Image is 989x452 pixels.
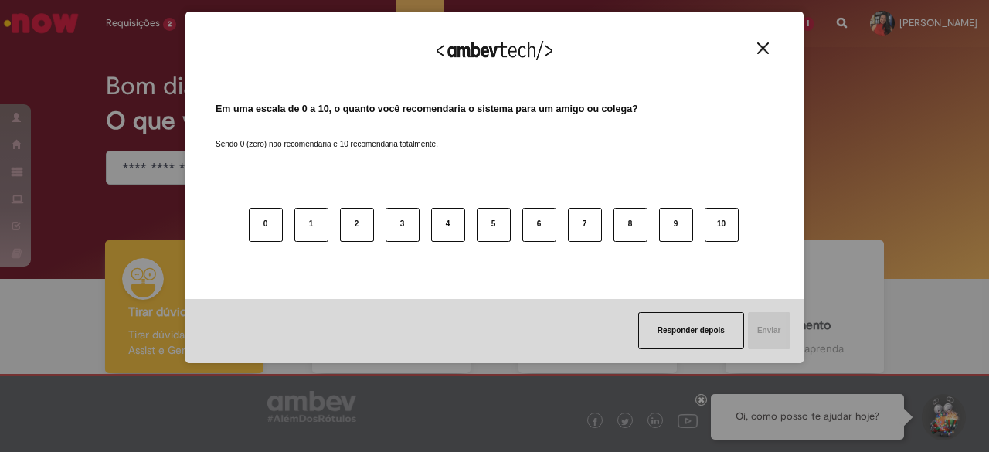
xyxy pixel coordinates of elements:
[753,42,773,55] button: Close
[249,208,283,242] button: 0
[431,208,465,242] button: 4
[294,208,328,242] button: 1
[522,208,556,242] button: 6
[757,42,769,54] img: Close
[477,208,511,242] button: 5
[638,312,744,349] button: Responder depois
[568,208,602,242] button: 7
[340,208,374,242] button: 2
[216,102,638,117] label: Em uma escala de 0 a 10, o quanto você recomendaria o sistema para um amigo ou colega?
[659,208,693,242] button: 9
[613,208,647,242] button: 8
[437,41,552,60] img: Logo Ambevtech
[216,121,438,150] label: Sendo 0 (zero) não recomendaria e 10 recomendaria totalmente.
[705,208,739,242] button: 10
[386,208,420,242] button: 3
